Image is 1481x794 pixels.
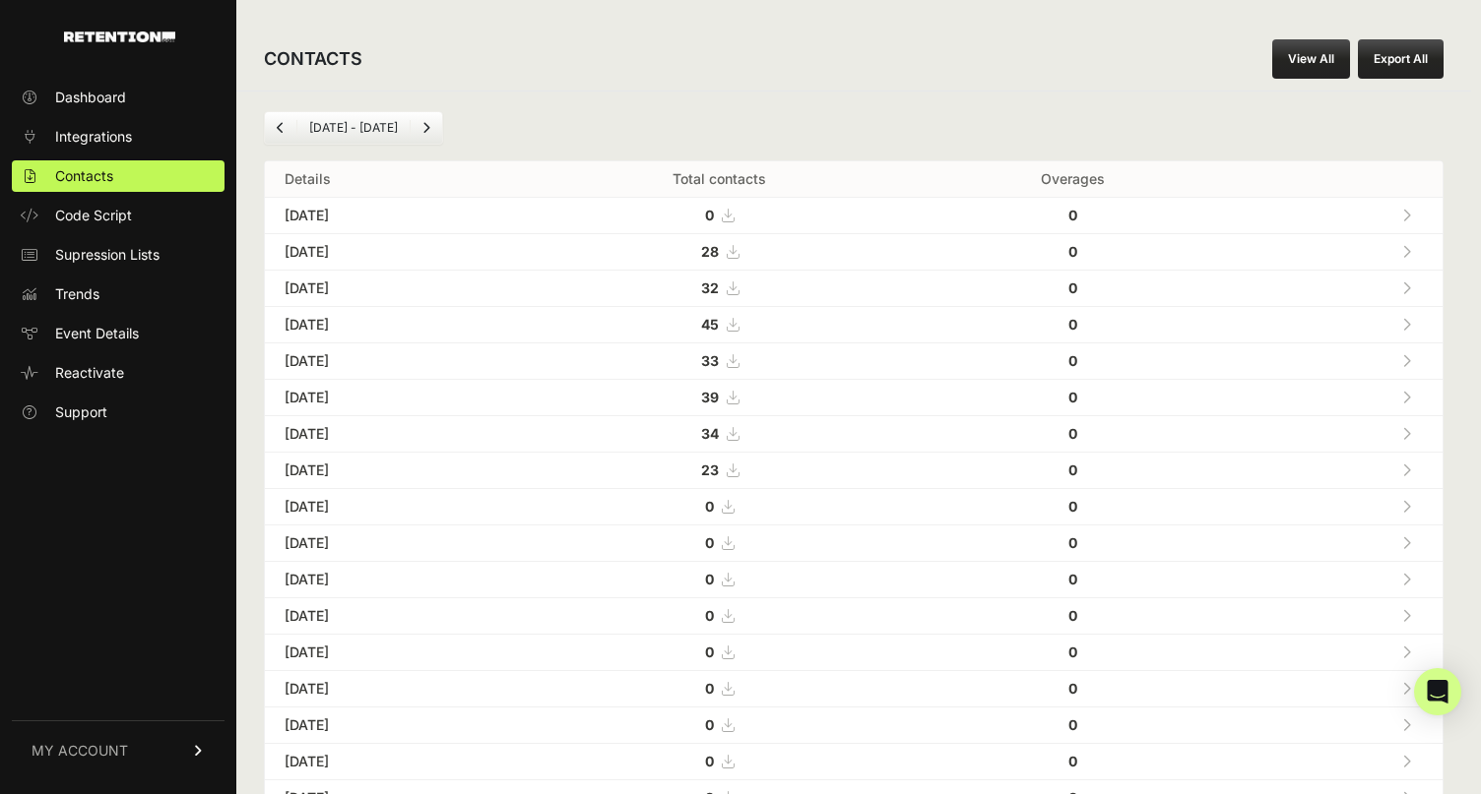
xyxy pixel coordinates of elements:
a: 32 [701,279,739,296]
td: [DATE] [265,671,521,707]
strong: 0 [1068,207,1077,223]
a: Integrations [12,121,225,153]
td: [DATE] [265,489,521,525]
td: [DATE] [265,525,521,562]
td: [DATE] [265,635,521,671]
strong: 0 [1068,243,1077,260]
strong: 33 [701,352,719,369]
strong: 0 [1068,316,1077,333]
strong: 34 [701,425,719,442]
a: Dashboard [12,82,225,113]
th: Details [265,161,521,198]
strong: 32 [701,279,719,296]
a: 45 [701,316,739,333]
strong: 0 [1068,643,1077,660]
a: 28 [701,243,739,260]
img: Retention.com [64,31,175,42]
td: [DATE] [265,453,521,489]
strong: 0 [705,643,714,660]
td: [DATE] [265,307,521,343]
td: [DATE] [265,562,521,598]
strong: 0 [1068,425,1077,442]
strong: 0 [705,207,714,223]
a: Trends [12,278,225,310]
strong: 0 [705,716,714,733]
strong: 0 [705,571,714,587]
a: Event Details [12,318,225,349]
div: Open Intercom Messenger [1414,668,1461,715]
strong: 0 [1068,753,1077,769]
td: [DATE] [265,598,521,635]
strong: 0 [1068,389,1077,405]
span: Integrations [55,127,132,147]
a: 34 [701,425,739,442]
strong: 45 [701,316,719,333]
a: 23 [701,461,739,478]
th: Overages [919,161,1228,198]
strong: 0 [705,607,714,624]
span: Dashboard [55,88,126,107]
span: MY ACCOUNT [32,741,128,761]
a: Support [12,397,225,428]
td: [DATE] [265,343,521,380]
strong: 0 [1068,279,1077,296]
a: View All [1272,39,1350,79]
a: Reactivate [12,357,225,389]
strong: 28 [701,243,719,260]
td: [DATE] [265,198,521,234]
td: [DATE] [265,707,521,744]
button: Export All [1358,39,1444,79]
a: Contacts [12,160,225,192]
td: [DATE] [265,744,521,780]
td: [DATE] [265,416,521,453]
span: Event Details [55,324,139,343]
a: Next [411,112,442,144]
a: Code Script [12,200,225,231]
span: Code Script [55,206,132,225]
a: MY ACCOUNT [12,720,225,780]
strong: 0 [1068,461,1077,478]
a: 39 [701,389,739,405]
td: [DATE] [265,380,521,416]
span: Supression Lists [55,245,160,265]
span: Support [55,402,107,422]
strong: 0 [1068,680,1077,697]
strong: 39 [701,389,719,405]
td: [DATE] [265,234,521,271]
strong: 0 [1068,571,1077,587]
th: Total contacts [521,161,919,198]
h2: CONTACTS [264,45,362,73]
a: Supression Lists [12,239,225,271]
td: [DATE] [265,271,521,307]
strong: 0 [1068,534,1077,551]
a: Previous [265,112,296,144]
span: Trends [55,284,99,304]
strong: 0 [1068,716,1077,733]
strong: 0 [705,498,714,515]
strong: 0 [1068,498,1077,515]
strong: 0 [705,534,714,551]
span: Reactivate [55,363,124,383]
strong: 0 [1068,607,1077,624]
strong: 0 [705,753,714,769]
a: 33 [701,352,739,369]
strong: 23 [701,461,719,478]
strong: 0 [1068,352,1077,369]
strong: 0 [705,680,714,697]
li: [DATE] - [DATE] [296,120,410,136]
span: Contacts [55,166,113,186]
